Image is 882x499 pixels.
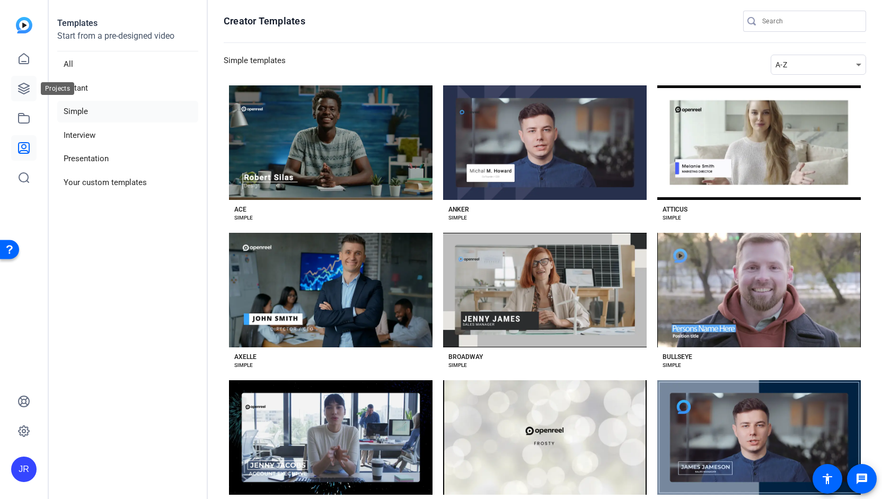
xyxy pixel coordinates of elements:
[57,148,198,170] li: Presentation
[224,15,305,28] h1: Creator Templates
[229,85,433,200] button: Template image
[448,361,467,370] div: SIMPLE
[855,472,868,485] mat-icon: message
[57,54,198,75] li: All
[229,233,433,347] button: Template image
[229,380,433,495] button: Template image
[443,380,647,495] button: Template image
[443,85,647,200] button: Template image
[663,205,687,214] div: ATTICUS
[657,85,861,200] button: Template image
[234,205,246,214] div: ACE
[57,101,198,122] li: Simple
[443,233,647,347] button: Template image
[663,353,692,361] div: BULLSEYE
[663,361,681,370] div: SIMPLE
[657,233,861,347] button: Template image
[11,457,37,482] div: JR
[57,172,198,194] li: Your custom templates
[41,82,74,95] div: Projects
[16,17,32,33] img: blue-gradient.svg
[657,380,861,495] button: Template image
[57,18,98,28] strong: Templates
[821,472,834,485] mat-icon: accessibility
[234,353,257,361] div: AXELLE
[57,77,198,99] li: Instant
[224,55,286,75] h3: Simple templates
[762,15,858,28] input: Search
[448,214,467,222] div: SIMPLE
[57,125,198,146] li: Interview
[448,205,469,214] div: ANKER
[663,214,681,222] div: SIMPLE
[775,60,787,69] span: A-Z
[234,214,253,222] div: SIMPLE
[57,30,198,51] p: Start from a pre-designed video
[448,353,483,361] div: BROADWAY
[234,361,253,370] div: SIMPLE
